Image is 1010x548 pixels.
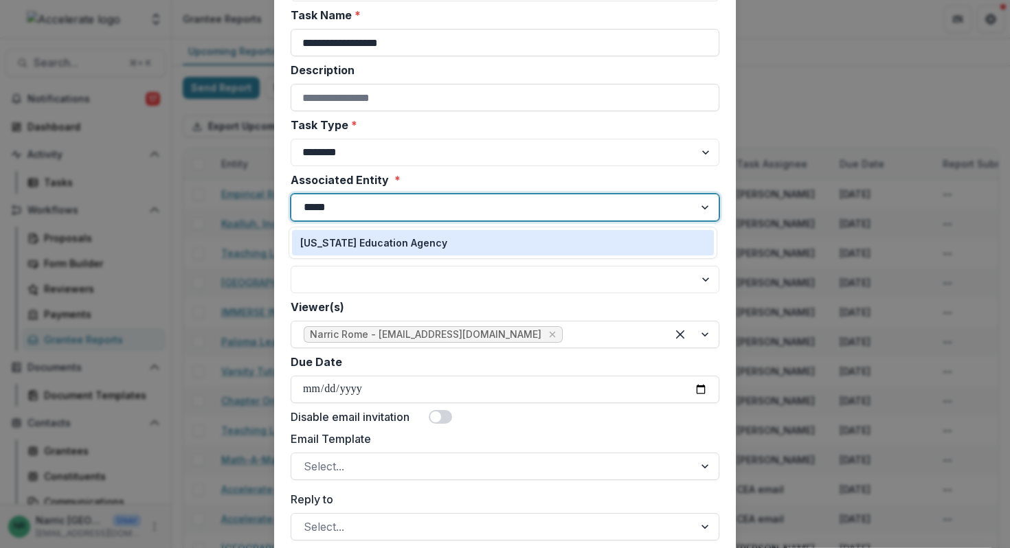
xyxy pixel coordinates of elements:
[291,299,711,315] label: Viewer(s)
[291,354,342,370] label: Due Date
[310,329,541,341] span: Narric Rome - [EMAIL_ADDRESS][DOMAIN_NAME]
[291,491,711,507] label: Reply to
[291,7,711,23] label: Task Name
[669,323,691,345] div: Clear selected options
[291,172,711,188] label: Associated Entity
[291,409,409,425] label: Disable email invitation
[291,117,711,133] label: Task Type
[291,62,711,78] label: Description
[300,236,447,250] p: [US_STATE] Education Agency
[291,431,711,447] label: Email Template
[546,328,559,341] div: Remove Narric Rome - narric.rome@accelerate.us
